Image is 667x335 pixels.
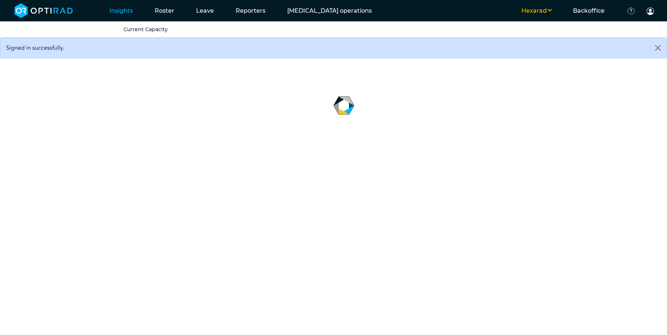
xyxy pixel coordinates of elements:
[649,38,667,58] button: Close
[511,7,562,15] button: Hexarad
[123,26,168,33] a: Current Capacity
[15,3,73,18] img: brand-opti-rad-logos-blue-and-white-d2f68631ba2948856bd03f2d395fb146ddc8fb01b4b6e9315ea85fa773367...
